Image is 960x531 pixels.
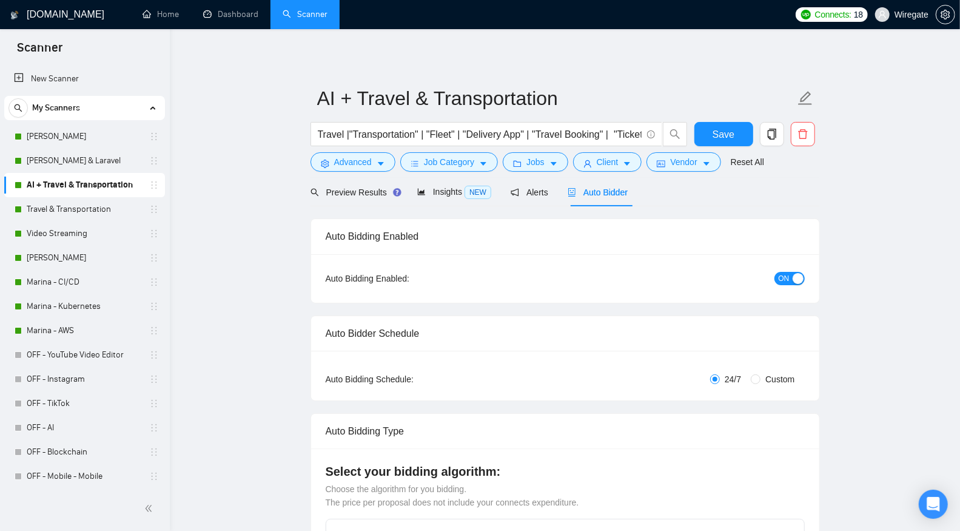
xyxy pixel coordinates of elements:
[936,10,955,19] span: setting
[400,152,498,172] button: barsJob Categorycaret-down
[318,127,642,142] input: Search Freelance Jobs...
[854,8,863,21] span: 18
[573,152,642,172] button: userClientcaret-down
[326,463,805,480] h4: Select your bidding algorithm:
[321,159,329,168] span: setting
[27,222,142,246] a: Video Streaming
[411,159,419,168] span: bars
[27,246,142,270] a: [PERSON_NAME]
[27,294,142,319] a: Marina - Kubernetes
[27,319,142,343] a: Marina - AWS
[526,155,545,169] span: Jobs
[815,8,851,21] span: Connects:
[310,188,398,197] span: Preview Results
[149,302,159,311] span: holder
[27,416,142,440] a: OFF - AI
[791,122,815,146] button: delete
[670,155,697,169] span: Vendor
[149,180,159,190] span: holder
[149,447,159,457] span: holder
[149,156,159,166] span: holder
[392,187,403,198] div: Tooltip anchor
[503,152,568,172] button: folderJobscaret-down
[27,440,142,464] a: OFF - Blockchain
[149,399,159,408] span: holder
[149,423,159,433] span: holder
[310,152,395,172] button: settingAdvancedcaret-down
[27,464,142,489] a: OFF - Mobile - Mobile
[8,98,28,118] button: search
[10,5,19,25] img: logo
[149,132,159,141] span: holder
[283,9,327,19] a: searchScanner
[779,272,790,285] span: ON
[511,188,548,197] span: Alerts
[657,159,665,168] span: idcard
[465,186,491,199] span: NEW
[326,484,579,507] span: Choose the algorithm for you bidding. The price per proposal does not include your connects expen...
[694,122,753,146] button: Save
[797,90,813,106] span: edit
[377,159,385,168] span: caret-down
[623,159,631,168] span: caret-down
[326,373,485,386] div: Auto Bidding Schedule:
[663,122,687,146] button: search
[568,188,576,197] span: robot
[27,367,142,391] a: OFF - Instagram
[936,10,955,19] a: setting
[149,326,159,336] span: holder
[417,187,491,197] span: Insights
[334,155,372,169] span: Advanced
[310,188,319,197] span: search
[143,9,179,19] a: homeHome
[513,159,522,168] span: folder
[791,129,814,140] span: delete
[731,155,764,169] a: Reset All
[326,219,805,254] div: Auto Bidding Enabled
[4,67,165,91] li: New Scanner
[27,197,142,222] a: Travel & Transportation
[27,391,142,416] a: OFF - TikTok
[32,96,80,120] span: My Scanners
[801,10,811,19] img: upwork-logo.png
[326,316,805,351] div: Auto Bidder Schedule
[760,373,799,386] span: Custom
[9,104,27,112] span: search
[583,159,592,168] span: user
[27,270,142,294] a: Marina - CI/CD
[549,159,558,168] span: caret-down
[424,155,474,169] span: Job Category
[720,373,746,386] span: 24/7
[597,155,619,169] span: Client
[149,472,159,481] span: holder
[713,127,734,142] span: Save
[919,490,948,519] div: Open Intercom Messenger
[149,350,159,360] span: holder
[936,5,955,24] button: setting
[14,67,155,91] a: New Scanner
[27,343,142,367] a: OFF - YouTube Video Editor
[149,374,159,384] span: holder
[417,188,426,196] span: area-chart
[149,229,159,238] span: holder
[760,129,784,140] span: copy
[878,10,887,19] span: user
[663,129,686,140] span: search
[326,414,805,448] div: Auto Bidding Type
[511,188,519,197] span: notification
[702,159,711,168] span: caret-down
[149,205,159,214] span: holder
[317,83,795,113] input: Scanner name...
[479,159,488,168] span: caret-down
[27,149,142,173] a: [PERSON_NAME] & Laravel
[27,124,142,149] a: [PERSON_NAME]
[149,277,159,287] span: holder
[568,188,628,197] span: Auto Bidder
[760,122,784,146] button: copy
[203,9,258,19] a: dashboardDashboard
[326,272,485,285] div: Auto Bidding Enabled:
[7,39,72,64] span: Scanner
[646,152,720,172] button: idcardVendorcaret-down
[27,173,142,197] a: AI + Travel & Transportation
[149,253,159,263] span: holder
